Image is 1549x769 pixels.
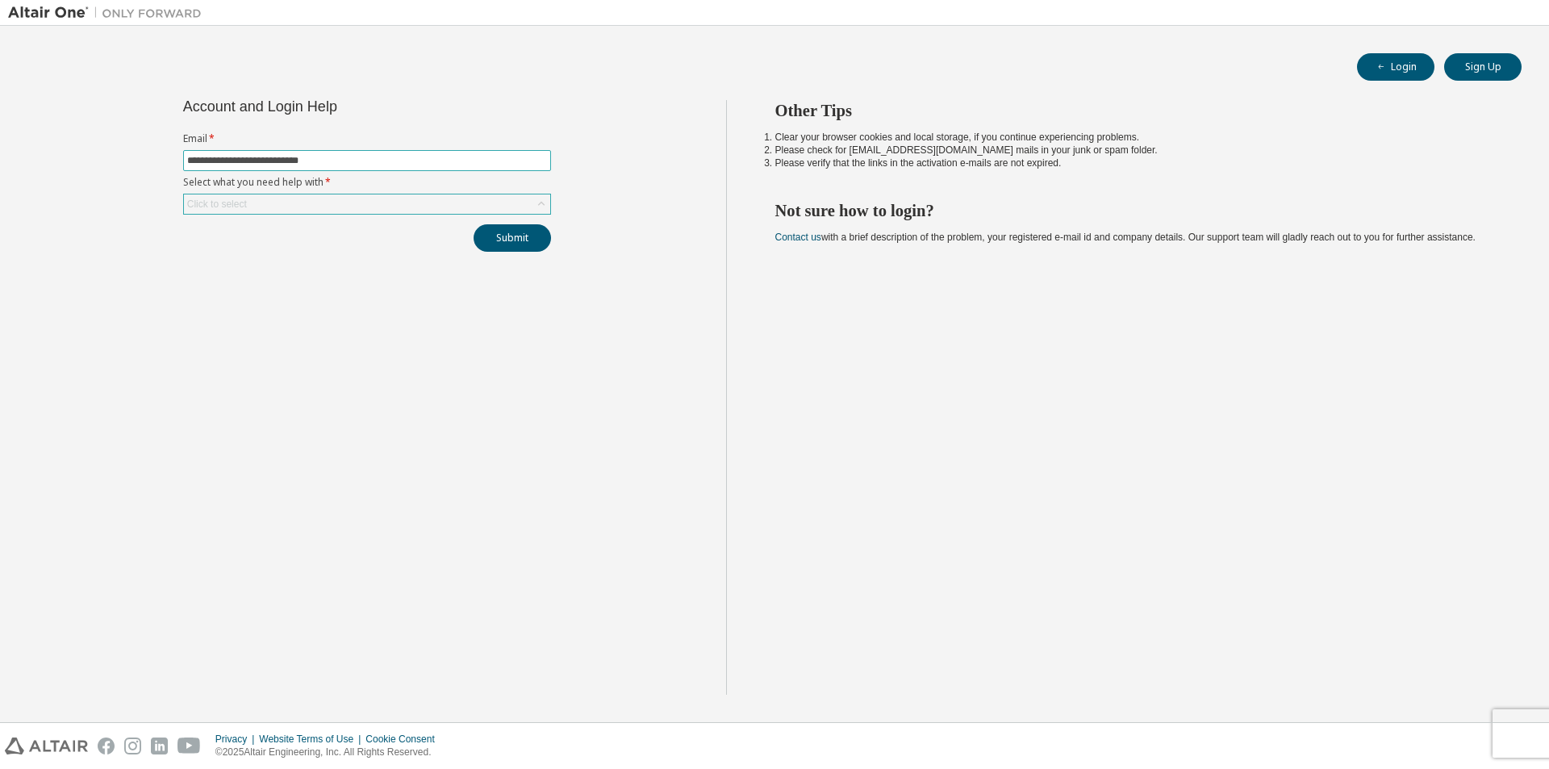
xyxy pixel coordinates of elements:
a: Contact us [775,232,821,243]
img: youtube.svg [177,738,201,754]
li: Please verify that the links in the activation e-mails are not expired. [775,157,1493,169]
img: instagram.svg [124,738,141,754]
h2: Not sure how to login? [775,200,1493,221]
li: Please check for [EMAIL_ADDRESS][DOMAIN_NAME] mails in your junk or spam folder. [775,144,1493,157]
img: linkedin.svg [151,738,168,754]
img: Altair One [8,5,210,21]
div: Account and Login Help [183,100,478,113]
button: Login [1357,53,1434,81]
img: facebook.svg [98,738,115,754]
label: Email [183,132,551,145]
button: Submit [474,224,551,252]
span: with a brief description of the problem, your registered e-mail id and company details. Our suppo... [775,232,1476,243]
div: Click to select [184,194,550,214]
div: Click to select [187,198,247,211]
h2: Other Tips [775,100,1493,121]
p: © 2025 Altair Engineering, Inc. All Rights Reserved. [215,746,445,759]
button: Sign Up [1444,53,1522,81]
img: altair_logo.svg [5,738,88,754]
div: Cookie Consent [365,733,444,746]
div: Privacy [215,733,259,746]
div: Website Terms of Use [259,733,365,746]
label: Select what you need help with [183,176,551,189]
li: Clear your browser cookies and local storage, if you continue experiencing problems. [775,131,1493,144]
